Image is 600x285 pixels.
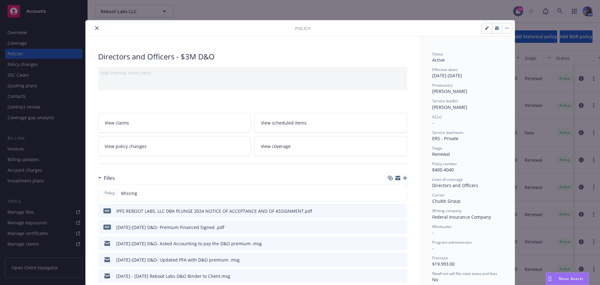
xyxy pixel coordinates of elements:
[295,25,310,32] span: Policy
[432,57,445,63] span: Active
[546,273,554,285] div: Drag to move
[432,198,461,204] span: Chubb Group
[399,224,405,231] button: preview file
[432,182,478,188] span: Directors and Officers
[432,255,448,261] span: Premium
[432,145,442,151] span: Stage
[261,120,307,126] span: View scheduled items
[116,240,262,247] div: [DATE]-[DATE] D&O- Asked Accounting to pay the D&O premium .msg
[105,143,147,150] span: View policy changes
[432,161,457,166] span: Policy number
[432,67,458,72] span: Effective dates
[103,208,111,213] span: pdf
[254,113,407,133] a: View scheduled items
[432,271,497,276] span: Newfront will file state taxes and fees
[98,136,251,156] a: View policy changes
[432,104,467,110] span: [PERSON_NAME]
[104,174,115,182] h3: Files
[389,208,394,214] button: download file
[432,88,467,94] span: [PERSON_NAME]
[432,151,450,157] span: Renewal
[121,190,137,196] span: Missing
[399,240,405,247] button: preview file
[116,208,312,214] div: IPFS REBOOT LABS, LLC DBA PLUNGE 2024 NOTICE OF ACCEPTANCE AND OF ASSIGNMENT.pdf
[432,240,472,245] span: Program administrator
[432,277,438,282] span: No
[432,177,463,182] span: Lines of coverage
[432,83,452,88] span: Producer(s)
[432,98,458,104] span: Service lead(s)
[399,208,405,214] button: preview file
[93,24,101,32] button: close
[389,273,394,279] button: download file
[261,143,291,150] span: View coverage
[432,114,442,120] span: AC(s)
[432,135,458,141] span: ERS - Private
[116,257,240,263] div: [DATE]-[DATE] D&O- Updated PFA with D&O premium .msg
[559,276,583,281] span: Nova Assist
[432,130,463,135] span: Service lead team
[432,67,502,79] div: [DATE] - [DATE]
[432,51,443,57] span: Status
[399,273,405,279] button: preview file
[432,120,434,126] span: -
[432,214,491,220] span: Federal Insurance Company
[432,230,434,236] span: -
[432,245,434,251] span: -
[389,240,394,247] button: download file
[389,224,394,231] button: download file
[98,174,115,182] div: Files
[103,190,116,196] span: Policy
[254,136,407,156] a: View coverage
[432,261,455,267] span: $19,993.00
[98,51,407,62] div: Directors and Officers - $3M D&O
[432,224,452,229] span: Wholesaler
[399,257,405,263] button: preview file
[103,225,111,229] span: pdf
[116,273,230,279] div: [DATE] - [DATE] Reboot Labs D&O Binder to Client.msg
[105,120,129,126] span: View claims
[546,272,589,285] button: Nova Assist
[101,69,405,76] div: Add internal notes here...
[432,192,445,198] span: Carrier
[389,257,394,263] button: download file
[432,167,454,173] span: 8400-4040
[432,208,462,213] span: Writing company
[116,224,224,231] div: [DATE]-[DATE] D&O- Premium Financed Signed .pdf
[98,113,251,133] a: View claims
